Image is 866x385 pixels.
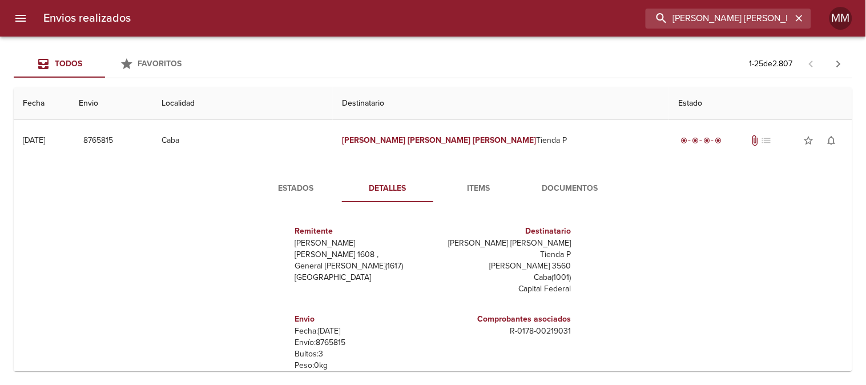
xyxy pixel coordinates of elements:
div: Tabs Envios [14,50,196,78]
em: [PERSON_NAME] [408,135,471,145]
p: Caba ( 1001 ) [438,272,571,283]
th: Destinatario [333,87,669,120]
th: Estado [669,87,852,120]
div: MM [829,7,852,30]
h6: Remitente [295,225,429,238]
span: Detalles [349,182,426,196]
p: 1 - 25 de 2.807 [750,58,793,70]
em: [PERSON_NAME] [342,135,405,145]
span: No tiene pedido asociado [761,135,772,146]
button: Activar notificaciones [820,129,843,152]
span: Items [440,182,518,196]
span: radio_button_checked [703,137,710,144]
th: Envio [70,87,152,120]
p: [PERSON_NAME] 1608 , [295,249,429,260]
em: [PERSON_NAME] [473,135,537,145]
span: Favoritos [138,59,182,69]
p: R - 0178 - 00219031 [438,326,571,337]
th: Localidad [152,87,333,120]
p: Envío: 8765815 [295,337,429,348]
p: Fecha: [DATE] [295,326,429,337]
h6: Envios realizados [43,9,131,27]
td: Tienda P [333,120,669,161]
sup: 3 [345,371,349,378]
span: radio_button_checked [680,137,687,144]
button: menu [7,5,34,32]
p: Capital Federal [438,283,571,295]
div: Abrir información de usuario [829,7,852,30]
span: 8765815 [83,134,113,148]
h6: Envio [295,313,429,326]
p: [PERSON_NAME] [PERSON_NAME] Tienda P [438,238,571,260]
span: Estados [257,182,335,196]
button: Agregar a favoritos [797,129,820,152]
p: [PERSON_NAME] 3560 [438,260,571,272]
h6: Comprobantes asociados [438,313,571,326]
span: Documentos [531,182,609,196]
span: radio_button_checked [715,137,722,144]
span: notifications_none [826,135,837,146]
p: [PERSON_NAME] [295,238,429,249]
div: [DATE] [23,135,45,145]
span: Pagina siguiente [825,50,852,78]
p: Bultos: 3 [295,348,429,360]
div: Tabs detalle de guia [251,175,616,202]
button: 8765815 [79,130,118,151]
p: General [PERSON_NAME] ( 1617 ) [295,260,429,272]
p: Peso: 0 kg [295,360,429,371]
td: Caba [152,120,333,161]
span: Todos [55,59,82,69]
input: buscar [646,9,792,29]
div: Entregado [678,135,724,146]
p: [GEOGRAPHIC_DATA] [295,272,429,283]
span: Tiene documentos adjuntos [750,135,761,146]
th: Fecha [14,87,70,120]
span: star_border [803,135,815,146]
span: radio_button_checked [692,137,699,144]
h6: Destinatario [438,225,571,238]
